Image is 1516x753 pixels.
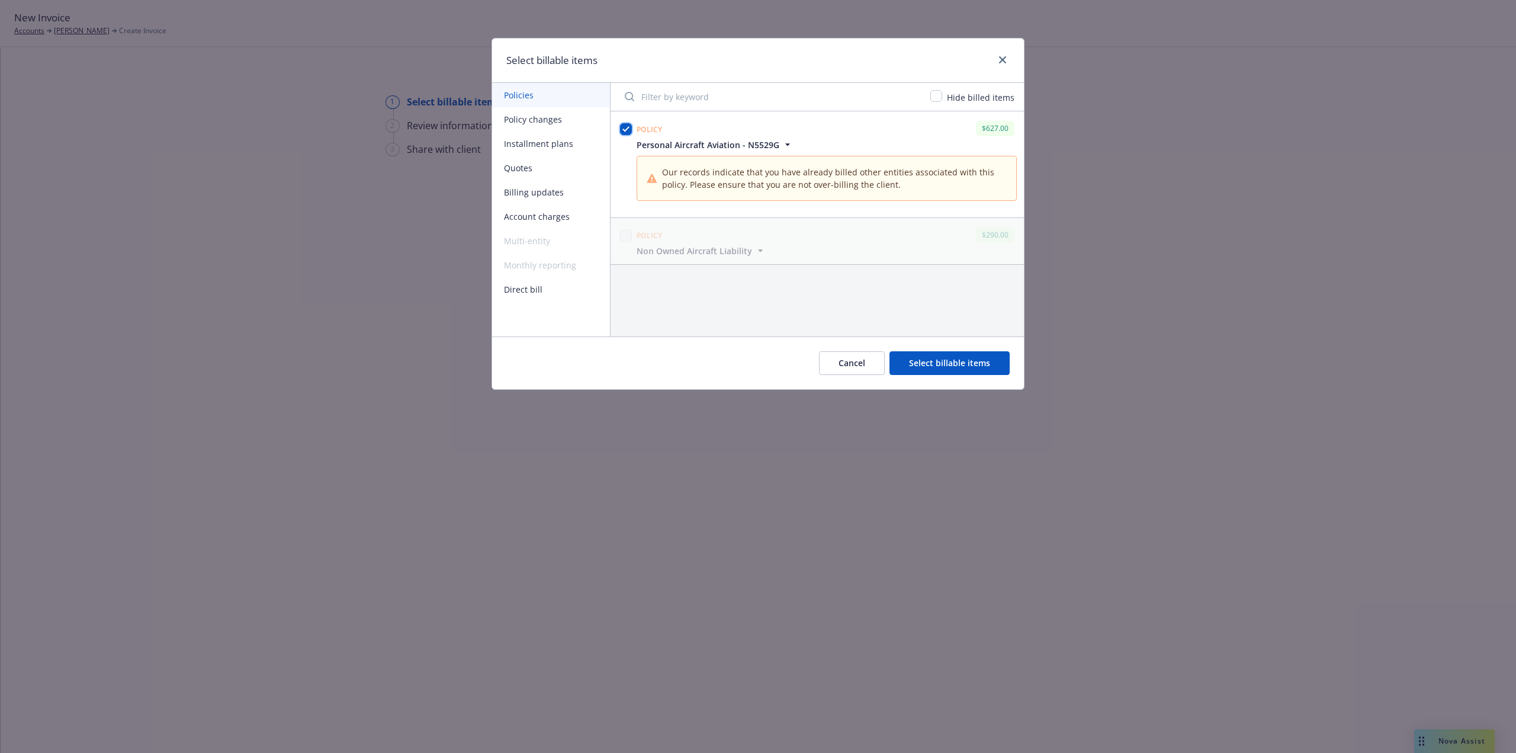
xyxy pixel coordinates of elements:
[976,121,1014,136] div: $627.00
[506,53,598,68] h1: Select billable items
[492,132,610,156] button: Installment plans
[492,180,610,204] button: Billing updates
[492,277,610,302] button: Direct bill
[889,351,1010,375] button: Select billable items
[976,227,1014,242] div: $290.00
[618,85,923,108] input: Filter by keyword
[637,245,752,257] span: Non Owned Aircraft Liability
[611,218,1024,264] span: Policy$290.00Non Owned Aircraft Liability
[947,92,1014,103] span: Hide billed items
[637,245,766,257] button: Non Owned Aircraft Liability
[637,124,663,134] span: Policy
[492,107,610,132] button: Policy changes
[637,139,1017,151] button: Personal Aircraft Aviation - N5529G
[492,204,610,229] button: Account charges
[492,229,610,253] span: Multi-entity
[819,351,885,375] button: Cancel
[492,156,610,180] button: Quotes
[637,139,779,151] span: Personal Aircraft Aviation - N5529G
[492,253,610,277] span: Monthly reporting
[662,166,1007,191] span: Our records indicate that you have already billed other entities associated with this policy. Ple...
[995,53,1010,67] a: close
[492,83,610,107] button: Policies
[637,230,663,241] span: Policy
